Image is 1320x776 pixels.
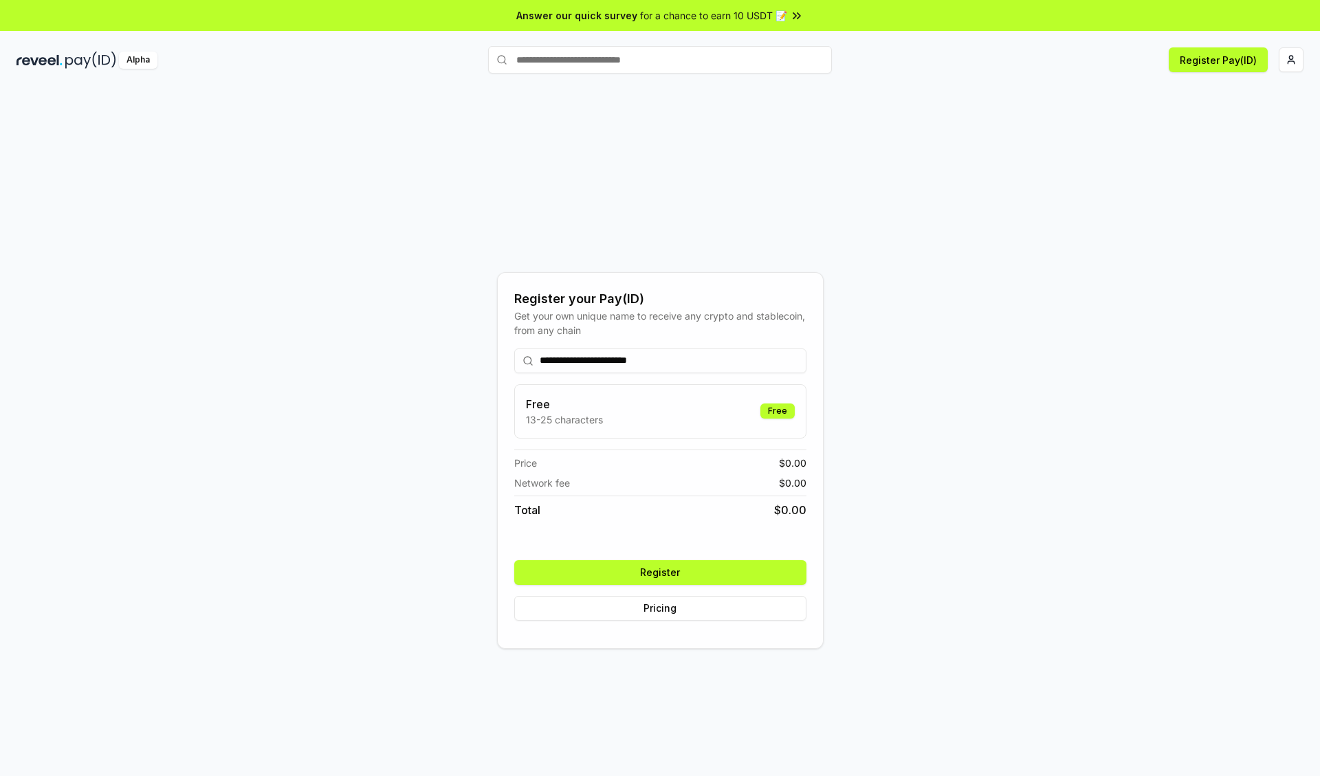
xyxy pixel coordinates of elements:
[119,52,157,69] div: Alpha
[65,52,116,69] img: pay_id
[640,8,787,23] span: for a chance to earn 10 USDT 📝
[514,596,806,621] button: Pricing
[526,412,603,427] p: 13-25 characters
[16,52,63,69] img: reveel_dark
[779,456,806,470] span: $ 0.00
[774,502,806,518] span: $ 0.00
[1169,47,1268,72] button: Register Pay(ID)
[514,456,537,470] span: Price
[514,560,806,585] button: Register
[779,476,806,490] span: $ 0.00
[514,502,540,518] span: Total
[526,396,603,412] h3: Free
[514,309,806,337] div: Get your own unique name to receive any crypto and stablecoin, from any chain
[514,289,806,309] div: Register your Pay(ID)
[516,8,637,23] span: Answer our quick survey
[514,476,570,490] span: Network fee
[760,403,795,419] div: Free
